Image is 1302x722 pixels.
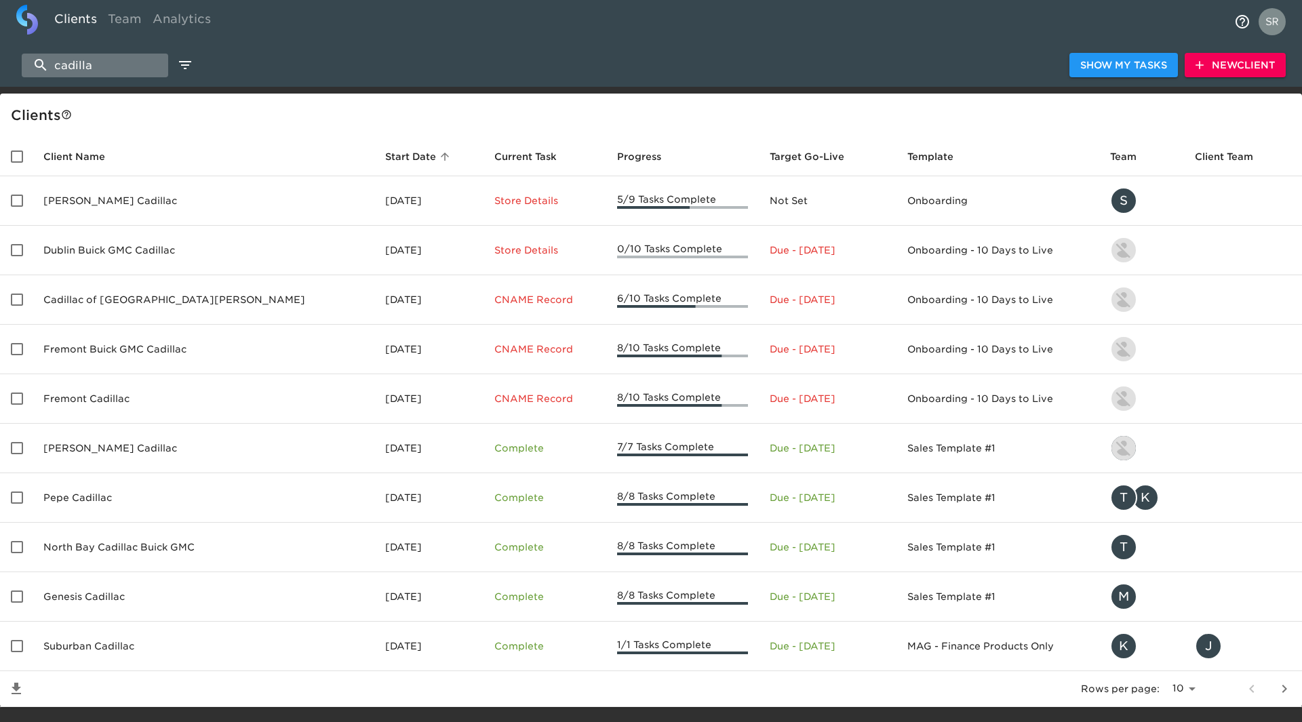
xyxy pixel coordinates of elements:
[1080,57,1167,74] span: Show My Tasks
[1110,583,1137,610] div: M
[33,523,374,572] td: North Bay Cadillac Buick GMC
[374,424,483,473] td: [DATE]
[1110,237,1173,264] div: nikko.foster@roadster.com
[33,325,374,374] td: Fremont Buick GMC Cadillac
[770,342,886,356] p: Due - [DATE]
[1259,8,1286,35] img: Profile
[1110,148,1154,165] span: Team
[494,639,595,653] p: Complete
[1111,287,1136,312] img: kevin.lo@roadster.com
[1226,5,1259,38] button: notifications
[770,392,886,405] p: Due - [DATE]
[374,176,483,226] td: [DATE]
[606,275,759,325] td: 6/10 Tasks Complete
[374,622,483,671] td: [DATE]
[494,590,595,603] p: Complete
[896,473,1099,523] td: Sales Template #1
[494,491,595,504] p: Complete
[494,392,595,405] p: CNAME Record
[1111,436,1136,460] img: lowell@roadster.com
[1110,534,1137,561] div: T
[770,243,886,257] p: Due - [DATE]
[374,374,483,424] td: [DATE]
[374,523,483,572] td: [DATE]
[896,374,1099,424] td: Onboarding - 10 Days to Live
[1111,337,1136,361] img: nikko.foster@roadster.com
[102,5,147,38] a: Team
[606,325,759,374] td: 8/10 Tasks Complete
[896,622,1099,671] td: MAG - Finance Products Only
[374,473,483,523] td: [DATE]
[11,104,1297,126] div: Client s
[606,424,759,473] td: 7/7 Tasks Complete
[43,148,123,165] span: Client Name
[1165,679,1200,699] select: rows per page
[1110,484,1173,511] div: tracy@roadster.com, kevin.dodt@roadster.com
[770,491,886,504] p: Due - [DATE]
[896,523,1099,572] td: Sales Template #1
[896,424,1099,473] td: Sales Template #1
[33,622,374,671] td: Suburban Cadillac
[1132,484,1159,511] div: K
[1110,286,1173,313] div: kevin.lo@roadster.com
[494,540,595,554] p: Complete
[1110,435,1173,462] div: lowell@roadster.com
[16,5,38,35] img: logo
[33,176,374,226] td: [PERSON_NAME] Cadillac
[33,424,374,473] td: [PERSON_NAME] Cadillac
[1196,57,1275,74] span: New Client
[896,176,1099,226] td: Onboarding
[494,194,595,207] p: Store Details
[770,590,886,603] p: Due - [DATE]
[1081,682,1160,696] p: Rows per page:
[33,226,374,275] td: Dublin Buick GMC Cadillac
[33,473,374,523] td: Pepe Cadillac
[770,639,886,653] p: Due - [DATE]
[1110,385,1173,412] div: nikko.foster@roadster.com
[33,374,374,424] td: Fremont Cadillac
[385,148,454,165] span: Start Date
[896,275,1099,325] td: Onboarding - 10 Days to Live
[494,342,595,356] p: CNAME Record
[1268,673,1301,705] button: next page
[1195,148,1271,165] span: Client Team
[907,148,971,165] span: Template
[759,176,896,226] td: Not Set
[1195,633,1222,660] div: J
[22,54,168,77] input: search
[617,148,679,165] span: Progress
[1069,53,1178,78] button: Show My Tasks
[1111,238,1136,262] img: nikko.foster@roadster.com
[606,176,759,226] td: 5/9 Tasks Complete
[1110,534,1173,561] div: tracy@roadster.com
[606,226,759,275] td: 0/10 Tasks Complete
[33,572,374,622] td: Genesis Cadillac
[770,540,886,554] p: Due - [DATE]
[494,243,595,257] p: Store Details
[1195,633,1291,660] div: jnies@suburbancollection.com
[1110,633,1173,660] div: kendra@roadster.com
[147,5,216,38] a: Analytics
[374,275,483,325] td: [DATE]
[606,523,759,572] td: 8/8 Tasks Complete
[606,572,759,622] td: 8/8 Tasks Complete
[770,148,844,165] span: Calculated based on the start date and the duration of all Tasks contained in this Hub.
[494,293,595,306] p: CNAME Record
[770,293,886,306] p: Due - [DATE]
[494,148,557,165] span: This is the next Task in this Hub that should be completed
[374,226,483,275] td: [DATE]
[896,325,1099,374] td: Onboarding - 10 Days to Live
[606,622,759,671] td: 1/1 Tasks Complete
[494,441,595,455] p: Complete
[1111,386,1136,411] img: nikko.foster@roadster.com
[374,325,483,374] td: [DATE]
[606,473,759,523] td: 8/8 Tasks Complete
[896,226,1099,275] td: Onboarding - 10 Days to Live
[494,148,574,165] span: Current Task
[33,275,374,325] td: Cadillac of [GEOGRAPHIC_DATA][PERSON_NAME]
[1110,336,1173,363] div: nikko.foster@roadster.com
[1110,633,1137,660] div: K
[174,54,197,77] button: edit
[770,148,862,165] span: Target Go-Live
[1110,187,1137,214] div: S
